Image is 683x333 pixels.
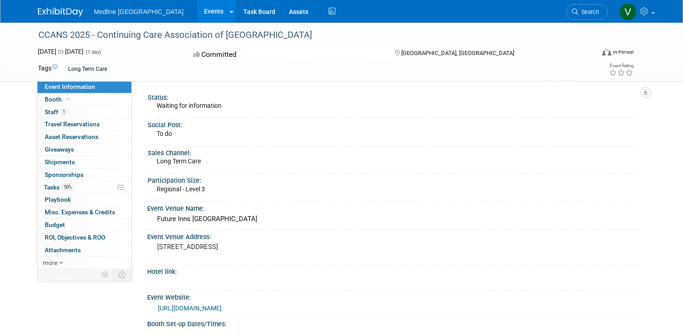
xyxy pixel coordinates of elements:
span: ROI, Objectives & ROO [45,234,105,241]
a: Staff1 [37,106,131,118]
img: Format-Inperson.png [602,48,611,55]
div: Event Rating [609,64,633,68]
span: Staff [45,108,67,116]
img: Vahid Mohammadi [619,3,637,20]
a: Asset Reservations [37,131,131,143]
span: Playbook [45,196,71,203]
a: ROI, Objectives & ROO [37,231,131,244]
span: Long Term Care [157,157,201,165]
a: Shipments [37,156,131,168]
span: Search [578,9,599,15]
div: Sales Channel: [148,146,641,157]
span: [GEOGRAPHIC_DATA], [GEOGRAPHIC_DATA] [401,50,514,56]
a: Search [566,4,608,20]
span: Attachments [45,246,81,254]
div: Participation Size: [148,174,641,185]
a: Booth [37,93,131,106]
a: Event Information [37,81,131,93]
span: Sponsorships [45,171,84,178]
img: ExhibitDay [38,8,83,17]
span: Giveaways [45,146,74,153]
a: more [37,257,131,269]
div: Booth Set-up Dates/Times: [147,317,645,328]
span: Shipments [45,158,75,166]
div: Hotel link: [147,265,645,276]
span: Booth [45,96,72,103]
div: CCANS 2025 - Continuing Care Association of [GEOGRAPHIC_DATA] [35,27,583,43]
span: Asset Reservations [45,133,98,140]
div: Status: [148,91,641,102]
td: Tags [38,64,57,74]
a: Playbook [37,194,131,206]
span: 50% [62,184,74,190]
span: Regional - Level 3 [157,185,205,193]
span: To do [157,130,172,137]
div: Long Term Care [65,65,110,74]
div: Social Post: [148,118,641,129]
a: Giveaways [37,143,131,156]
span: Event Information [45,83,95,90]
div: Event Website: [147,291,645,302]
span: more [43,259,57,266]
span: Medline [GEOGRAPHIC_DATA] [94,8,184,15]
pre: [STREET_ADDRESS] [157,243,345,251]
span: Misc. Expenses & Credits [45,208,115,216]
div: In-Person [613,49,634,55]
a: Budget [37,219,131,231]
div: Committed [190,47,380,63]
a: Travel Reservations [37,118,131,130]
i: Booth reservation complete [66,97,70,102]
a: Misc. Expenses & Credits [37,206,131,218]
div: Event Venue Name: [147,202,645,213]
a: Sponsorships [37,169,131,181]
a: Tasks50% [37,181,131,194]
span: Waiting for information [157,102,222,109]
span: Tasks [44,184,74,191]
span: Budget [45,221,65,228]
span: (1 day) [85,49,101,55]
div: Event Format [546,47,634,60]
td: Toggle Event Tabs [113,269,132,281]
td: Personalize Event Tab Strip [98,269,113,281]
a: Attachments [37,244,131,256]
div: Future Inns [GEOGRAPHIC_DATA] [154,212,638,226]
span: 1 [60,108,67,115]
a: [URL][DOMAIN_NAME] [158,305,222,312]
span: to [56,48,65,55]
div: Event Venue Address: [147,230,645,241]
span: [DATE] [DATE] [38,48,84,55]
span: Travel Reservations [45,120,100,128]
